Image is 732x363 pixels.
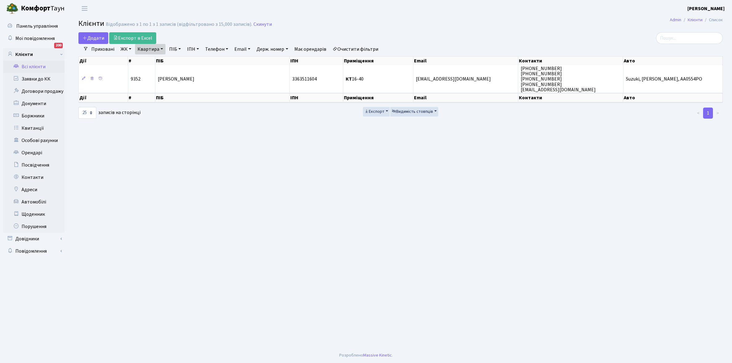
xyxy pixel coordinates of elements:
[82,35,104,41] span: Додати
[339,352,393,359] div: Розроблено .
[78,107,96,119] select: записів на сторінці
[416,76,491,83] span: [EMAIL_ADDRESS][DOMAIN_NAME]
[135,44,165,54] a: Квартира
[661,14,732,26] nav: breadcrumb
[3,61,65,73] a: Всі клієнти
[128,57,155,65] th: #
[155,57,290,65] th: ПІБ
[16,23,58,30] span: Панель управління
[106,22,252,27] div: Відображено з 1 по 1 з 1 записів (відфільтровано з 15,000 записів).
[702,17,723,23] li: Список
[254,44,290,54] a: Держ. номер
[78,18,104,29] span: Клієнти
[3,183,65,196] a: Адреси
[292,44,329,54] a: Має орендарів
[623,57,723,65] th: Авто
[3,73,65,85] a: Заявки до КК
[203,44,231,54] a: Телефон
[688,17,702,23] a: Клієнти
[21,3,50,13] b: Комфорт
[131,76,141,83] span: 9352
[687,5,725,12] a: [PERSON_NAME]
[3,110,65,122] a: Боржники
[21,3,65,14] span: Таун
[118,44,134,54] a: ЖК
[6,2,18,15] img: logo.png
[703,108,713,119] a: 1
[413,93,518,102] th: Email
[167,44,183,54] a: ПІБ
[232,44,253,54] a: Email
[3,208,65,220] a: Щоденник
[3,48,65,61] a: Клієнти
[3,134,65,147] a: Особові рахунки
[3,220,65,233] a: Порушення
[364,109,384,115] span: Експорт
[3,196,65,208] a: Автомобілі
[89,44,117,54] a: Приховані
[3,147,65,159] a: Орендарі
[185,44,201,54] a: ІПН
[292,76,317,83] span: 3363511604
[15,35,55,42] span: Мої повідомлення
[346,76,352,83] b: КТ
[3,159,65,171] a: Посвідчення
[79,57,128,65] th: Дії
[155,93,290,102] th: ПІБ
[253,22,272,27] a: Скинути
[77,3,92,14] button: Переключити навігацію
[3,171,65,183] a: Контакти
[518,57,623,65] th: Контакти
[363,107,390,116] button: Експорт
[343,57,413,65] th: Приміщення
[54,43,63,48] div: 200
[158,76,194,83] span: [PERSON_NAME]
[290,57,343,65] th: ІПН
[626,76,702,83] span: Suzuki, [PERSON_NAME], АА0554РО
[128,93,155,102] th: #
[346,76,364,83] span: 16-40
[78,107,141,119] label: записів на сторінці
[3,122,65,134] a: Квитанції
[521,65,596,93] span: [PHONE_NUMBER] [PHONE_NUMBER] [PHONE_NUMBER] [PHONE_NUMBER] [EMAIL_ADDRESS][DOMAIN_NAME]
[3,233,65,245] a: Довідники
[670,17,681,23] a: Admin
[413,57,518,65] th: Email
[109,32,156,44] a: Експорт в Excel
[656,32,723,44] input: Пошук...
[3,32,65,45] a: Мої повідомлення200
[3,245,65,257] a: Повідомлення
[290,93,343,102] th: ІПН
[3,97,65,110] a: Документи
[78,32,108,44] a: Додати
[363,352,392,358] a: Massive Kinetic
[79,93,128,102] th: Дії
[343,93,413,102] th: Приміщення
[390,107,438,116] button: Видимість стовпців
[3,20,65,32] a: Панель управління
[392,109,433,115] span: Видимість стовпців
[518,93,623,102] th: Контакти
[623,93,723,102] th: Авто
[330,44,381,54] a: Очистити фільтри
[3,85,65,97] a: Договори продажу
